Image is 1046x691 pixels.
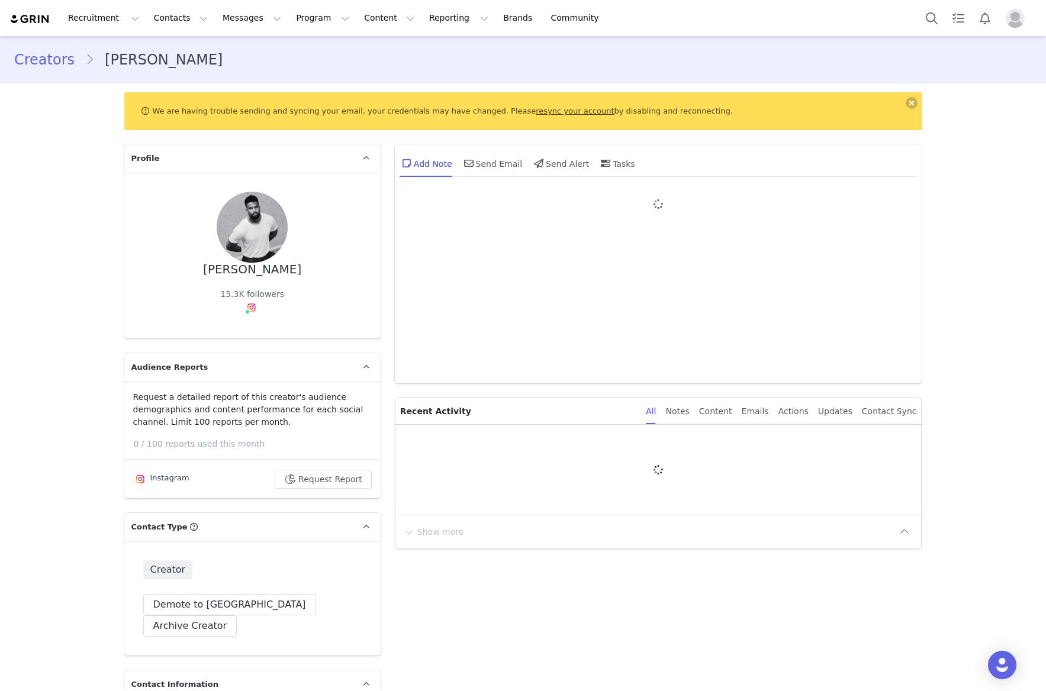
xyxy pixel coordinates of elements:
div: Content [699,398,732,425]
button: Program [289,5,356,31]
p: Request a detailed report of this creator's audience demographics and content performance for eac... [133,391,372,428]
div: Emails [742,398,769,425]
img: instagram.svg [136,474,145,484]
div: Send Email [462,149,523,177]
div: All [646,398,656,425]
span: Contact Information [131,679,218,690]
p: 0 / 100 reports used this month [134,438,381,450]
button: Profile [999,9,1037,28]
span: Audience Reports [131,361,208,373]
div: We are having trouble sending and syncing your email, your credentials may have changed. Please b... [124,92,922,130]
button: Contacts [147,5,215,31]
button: Messages [215,5,288,31]
button: Reporting [422,5,495,31]
a: resync your account [536,106,614,115]
div: 15.3K followers [220,288,284,301]
div: Tasks [598,149,635,177]
div: [PERSON_NAME] [203,263,301,276]
button: Show more [403,522,465,541]
img: grin logo [9,14,51,25]
span: Profile [131,153,160,164]
p: Recent Activity [400,398,636,424]
button: Recruitment [61,5,146,31]
img: instagram.svg [247,303,256,312]
div: Send Alert [532,149,589,177]
div: Open Intercom Messenger [988,651,1016,679]
img: 4b8be63f-b5a9-40d9-927e-253f95e88752.jpg [217,192,288,263]
button: Request Report [275,470,372,489]
button: Notifications [972,5,998,31]
a: Brands [496,5,543,31]
a: Community [544,5,611,31]
div: Actions [778,398,809,425]
button: Archive Creator [143,615,237,637]
span: Creator [143,560,193,579]
span: Contact Type [131,521,188,533]
button: Content [357,5,421,31]
a: Tasks [945,5,971,31]
div: Notes [665,398,689,425]
button: Search [919,5,945,31]
div: Contact Sync [862,398,917,425]
img: placeholder-profile.jpg [1006,9,1025,28]
a: Creators [14,49,85,70]
div: Instagram [133,472,189,486]
button: Demote to [GEOGRAPHIC_DATA] [143,594,316,615]
div: Updates [818,398,852,425]
div: Add Note [400,149,452,177]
